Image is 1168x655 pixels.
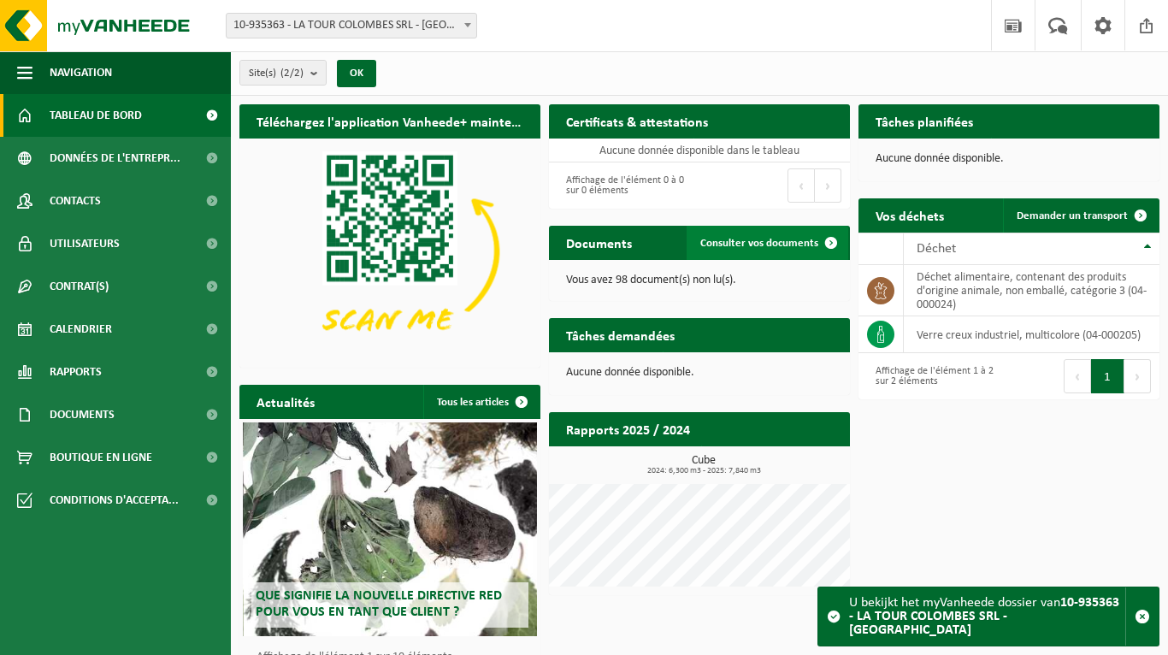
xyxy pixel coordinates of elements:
[549,318,692,351] h2: Tâches demandées
[687,226,848,260] a: Consulter vos documents
[566,274,833,286] p: Vous avez 98 document(s) non lu(s).
[549,139,850,162] td: Aucune donnée disponible dans le tableau
[50,222,120,265] span: Utilisateurs
[701,446,848,480] a: Consulter les rapports
[566,367,833,379] p: Aucune donnée disponible.
[239,139,540,364] img: Download de VHEPlus App
[788,168,815,203] button: Previous
[337,60,376,87] button: OK
[700,238,818,249] span: Consulter vos documents
[50,436,152,479] span: Boutique en ligne
[50,94,142,137] span: Tableau de bord
[858,198,961,232] h2: Vos déchets
[50,265,109,308] span: Contrat(s)
[557,455,850,475] h3: Cube
[239,385,332,418] h2: Actualités
[50,308,112,351] span: Calendrier
[249,61,304,86] span: Site(s)
[423,385,539,419] a: Tous les articles
[50,51,112,94] span: Navigation
[1091,359,1124,393] button: 1
[50,351,102,393] span: Rapports
[549,412,707,446] h2: Rapports 2025 / 2024
[849,596,1119,637] strong: 10-935363 - LA TOUR COLOMBES SRL - [GEOGRAPHIC_DATA]
[50,180,101,222] span: Contacts
[239,60,327,86] button: Site(s)(2/2)
[849,587,1125,646] div: U bekijkt het myVanheede dossier van
[1124,359,1151,393] button: Next
[226,13,477,38] span: 10-935363 - LA TOUR COLOMBES SRL - HUY
[50,137,180,180] span: Données de l'entrepr...
[557,167,691,204] div: Affichage de l'élément 0 à 0 sur 0 éléments
[876,153,1142,165] p: Aucune donnée disponible.
[1064,359,1091,393] button: Previous
[858,104,990,138] h2: Tâches planifiées
[239,104,540,138] h2: Téléchargez l'application Vanheede+ maintenant!
[50,479,179,522] span: Conditions d'accepta...
[867,357,1000,395] div: Affichage de l'élément 1 à 2 sur 2 éléments
[917,242,956,256] span: Déchet
[815,168,841,203] button: Next
[243,422,538,636] a: Que signifie la nouvelle directive RED pour vous en tant que client ?
[904,316,1159,353] td: verre creux industriel, multicolore (04-000205)
[1017,210,1128,221] span: Demander un transport
[256,589,502,619] span: Que signifie la nouvelle directive RED pour vous en tant que client ?
[904,265,1159,316] td: déchet alimentaire, contenant des produits d'origine animale, non emballé, catégorie 3 (04-000024)
[549,226,649,259] h2: Documents
[549,104,725,138] h2: Certificats & attestations
[1003,198,1158,233] a: Demander un transport
[557,467,850,475] span: 2024: 6,300 m3 - 2025: 7,840 m3
[280,68,304,79] count: (2/2)
[50,393,115,436] span: Documents
[227,14,476,38] span: 10-935363 - LA TOUR COLOMBES SRL - HUY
